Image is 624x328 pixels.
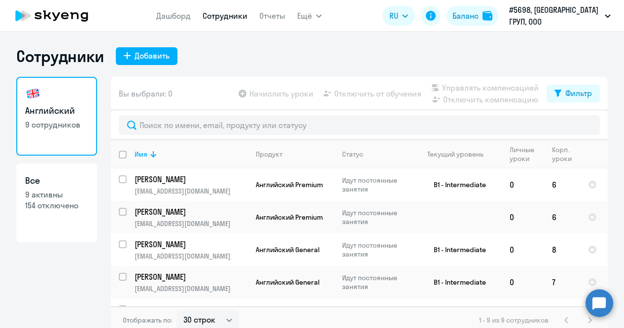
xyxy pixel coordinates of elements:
[256,150,282,159] div: Продукт
[135,239,247,250] a: [PERSON_NAME]
[297,10,312,22] span: Ещё
[25,86,41,101] img: english
[135,206,246,217] p: [PERSON_NAME]
[135,174,246,185] p: [PERSON_NAME]
[135,174,247,185] a: [PERSON_NAME]
[447,6,498,26] button: Балансbalance
[16,164,97,242] a: Все9 активны154 отключено
[418,150,501,159] div: Текущий уровень
[544,233,580,266] td: 8
[256,245,319,254] span: Английский General
[259,11,285,21] a: Отчеты
[135,150,247,159] div: Имя
[410,233,502,266] td: B1 - Intermediate
[135,150,147,159] div: Имя
[135,252,247,261] p: [EMAIL_ADDRESS][DOMAIN_NAME]
[135,206,247,217] a: [PERSON_NAME]
[135,271,247,282] a: [PERSON_NAME]
[502,168,544,201] td: 0
[544,266,580,298] td: 7
[135,284,247,293] p: [EMAIL_ADDRESS][DOMAIN_NAME]
[203,11,247,21] a: Сотрудники
[410,168,502,201] td: B1 - Intermediate
[297,6,322,26] button: Ещё
[510,145,537,163] div: Личные уроки
[116,47,177,65] button: Добавить
[544,168,580,201] td: 6
[16,77,97,156] a: Английский9 сотрудников
[256,180,323,189] span: Английский Premium
[256,278,319,287] span: Английский General
[509,4,601,28] p: #5698, [GEOGRAPHIC_DATA] ГРУП, ООО
[502,201,544,233] td: 0
[427,150,484,159] div: Текущий уровень
[342,241,410,259] p: Идут постоянные занятия
[479,316,549,325] span: 1 - 9 из 9 сотрудников
[25,200,88,211] p: 154 отключено
[510,145,544,163] div: Личные уроки
[25,174,88,187] h3: Все
[552,145,573,163] div: Корп. уроки
[382,6,415,26] button: RU
[502,233,544,266] td: 0
[342,150,363,159] div: Статус
[256,213,323,222] span: Английский Premium
[547,85,600,102] button: Фильтр
[25,104,88,117] h3: Английский
[135,219,247,228] p: [EMAIL_ADDRESS][DOMAIN_NAME]
[135,304,246,315] p: [PERSON_NAME]
[135,187,247,196] p: [EMAIL_ADDRESS][DOMAIN_NAME]
[342,208,410,226] p: Идут постоянные занятия
[342,150,410,159] div: Статус
[135,304,247,315] a: [PERSON_NAME]
[389,10,398,22] span: RU
[342,176,410,194] p: Идут постоянные занятия
[25,119,88,130] p: 9 сотрудников
[342,273,410,291] p: Идут постоянные занятия
[16,46,104,66] h1: Сотрудники
[135,239,246,250] p: [PERSON_NAME]
[544,201,580,233] td: 6
[552,145,580,163] div: Корп. уроки
[256,150,334,159] div: Продукт
[25,189,88,200] p: 9 активны
[504,4,616,28] button: #5698, [GEOGRAPHIC_DATA] ГРУП, ООО
[483,11,492,21] img: balance
[452,10,479,22] div: Баланс
[565,87,592,99] div: Фильтр
[156,11,191,21] a: Дашборд
[410,266,502,298] td: B1 - Intermediate
[123,316,173,325] span: Отображать по:
[135,271,246,282] p: [PERSON_NAME]
[135,50,170,62] div: Добавить
[502,266,544,298] td: 0
[119,115,600,135] input: Поиск по имени, email, продукту или статусу
[119,88,173,99] span: Вы выбрали: 0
